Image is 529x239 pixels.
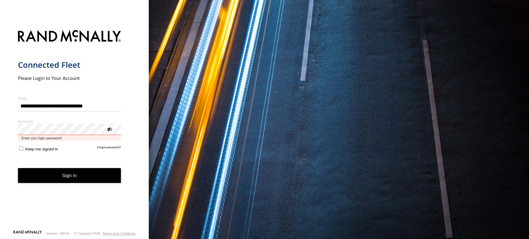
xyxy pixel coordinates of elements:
[18,75,121,81] h2: Please Login to Your Account
[18,60,121,70] h1: Connected Fleet
[97,146,121,151] a: Forgot password?
[13,230,42,237] a: Visit our Website
[18,26,131,230] form: main
[18,135,121,141] span: Enter you login password
[106,126,112,132] div: ViewPassword
[25,147,58,151] span: Keep me signed in
[74,232,135,235] div: © Copyright 2025 -
[18,96,121,101] label: Email
[46,232,70,235] div: Version: 308.01
[19,146,23,150] input: Keep me signed in
[18,119,121,124] label: Password
[18,29,121,45] img: Rand McNally
[103,232,135,235] a: Terms and Conditions
[18,168,121,183] button: Sign in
